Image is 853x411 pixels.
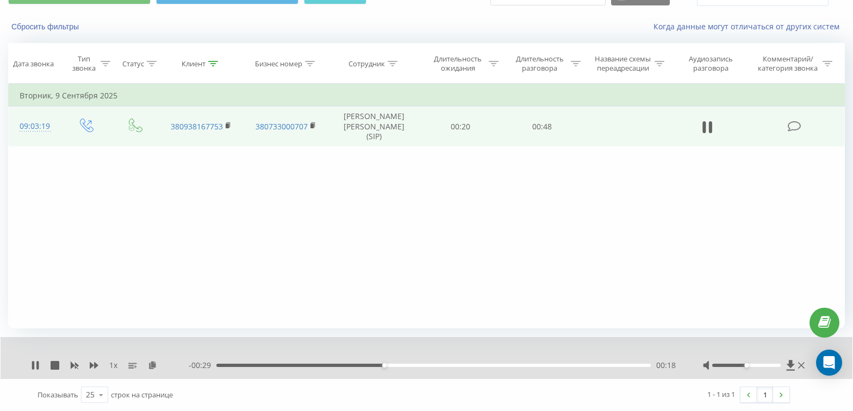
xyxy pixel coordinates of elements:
div: Open Intercom Messenger [816,350,842,376]
div: Сотрудник [348,59,385,68]
a: Когда данные могут отличаться от других систем [653,21,845,32]
span: строк на странице [111,390,173,400]
div: Дата звонка [13,59,54,68]
div: Аудиозапись разговора [678,54,744,73]
a: 380938167753 [171,121,223,132]
div: Название схемы переадресации [594,54,652,73]
div: 1 - 1 из 1 [707,389,735,400]
td: 00:48 [501,107,583,147]
button: Сбросить фильтры [8,22,84,32]
div: Accessibility label [744,363,749,368]
div: Статус [122,59,144,68]
span: 1 x [109,360,117,371]
div: Бизнес номер [255,59,302,68]
div: Комментарий/категория звонка [756,54,820,73]
span: 00:18 [656,360,676,371]
a: 1 [757,387,773,402]
td: [PERSON_NAME] [PERSON_NAME] (SIP) [328,107,420,147]
span: Показывать [38,390,78,400]
div: Тип звонка [70,54,97,73]
div: Клиент [182,59,206,68]
div: Длительность ожидания [429,54,486,73]
div: Accessibility label [382,363,387,368]
a: 380733000707 [256,121,308,132]
span: - 00:29 [189,360,216,371]
div: Длительность разговора [511,54,568,73]
div: 25 [86,389,95,400]
td: Вторник, 9 Сентября 2025 [9,85,845,107]
div: 09:03:19 [20,116,50,137]
td: 00:20 [420,107,501,147]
